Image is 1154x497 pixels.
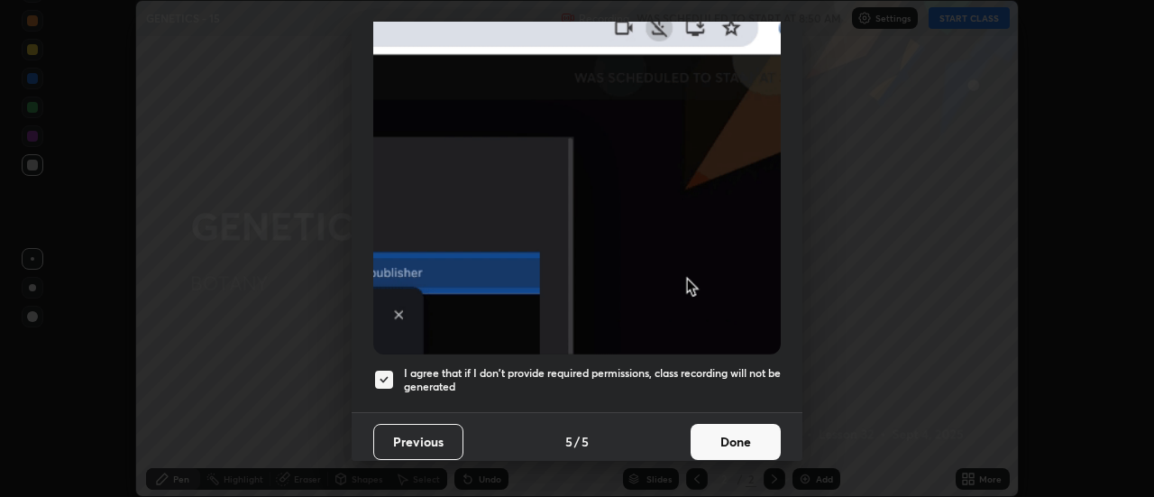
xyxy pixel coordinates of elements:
[373,424,463,460] button: Previous
[574,432,580,451] h4: /
[582,432,589,451] h4: 5
[691,424,781,460] button: Done
[404,366,781,394] h5: I agree that if I don't provide required permissions, class recording will not be generated
[565,432,572,451] h4: 5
